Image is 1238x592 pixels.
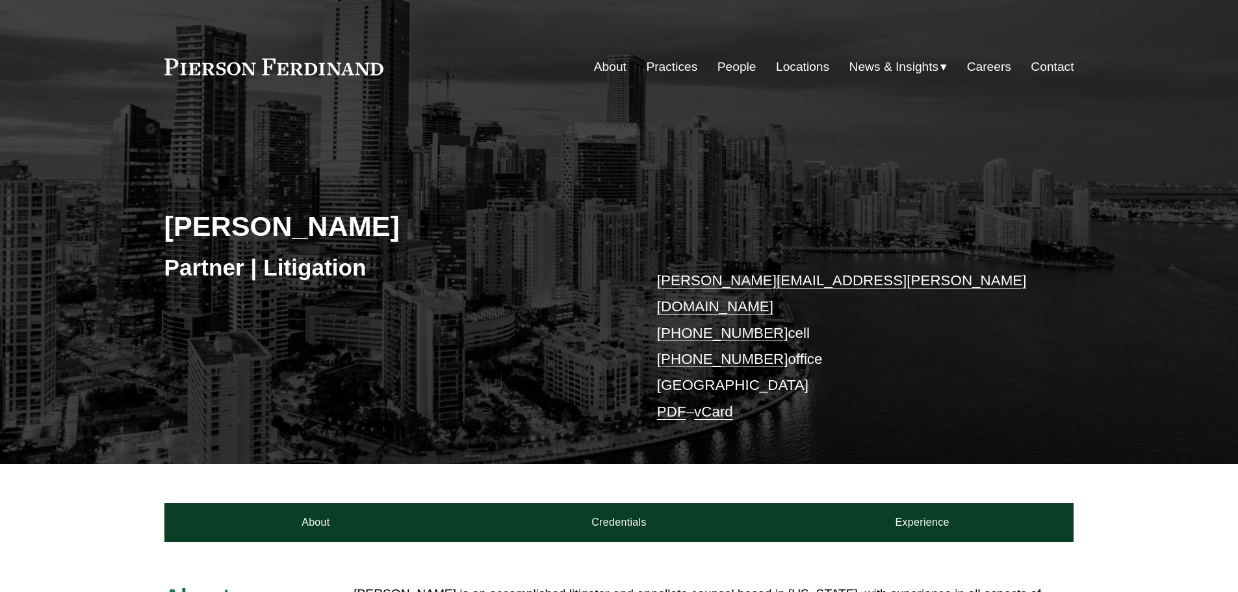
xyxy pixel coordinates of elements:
a: About [164,503,468,542]
a: Credentials [467,503,771,542]
a: [PHONE_NUMBER] [657,325,788,341]
h3: Partner | Litigation [164,253,619,282]
a: folder dropdown [849,55,948,79]
p: cell office [GEOGRAPHIC_DATA] – [657,268,1036,425]
span: News & Insights [849,56,939,79]
a: Contact [1031,55,1074,79]
a: People [717,55,756,79]
a: PDF [657,404,686,420]
a: Careers [967,55,1011,79]
a: Locations [776,55,829,79]
a: About [594,55,626,79]
a: vCard [694,404,733,420]
a: [PHONE_NUMBER] [657,351,788,367]
a: Practices [646,55,697,79]
a: Experience [771,503,1074,542]
h2: [PERSON_NAME] [164,209,619,243]
a: [PERSON_NAME][EMAIL_ADDRESS][PERSON_NAME][DOMAIN_NAME] [657,272,1027,315]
